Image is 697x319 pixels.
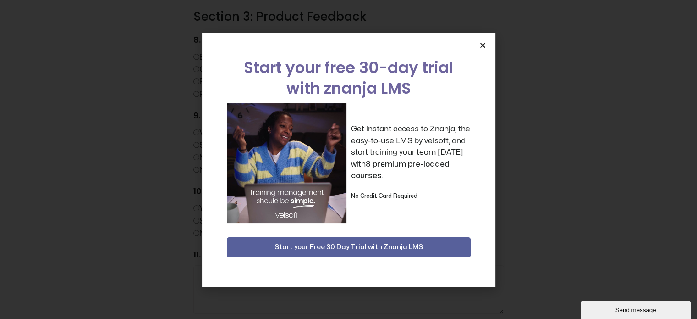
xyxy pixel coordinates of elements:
img: a woman sitting at her laptop dancing [227,103,346,223]
button: Start your Free 30 Day Trial with Znanja LMS [227,237,471,257]
a: Close [479,42,486,49]
p: Get instant access to Znanja, the easy-to-use LMS by velsoft, and start training your team [DATE]... [351,123,471,182]
strong: 8 premium pre-loaded courses [351,160,450,180]
strong: No Credit Card Required [351,193,417,199]
iframe: chat widget [581,299,692,319]
h2: Start your free 30-day trial with znanja LMS [227,57,471,99]
span: Start your Free 30 Day Trial with Znanja LMS [274,242,423,253]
